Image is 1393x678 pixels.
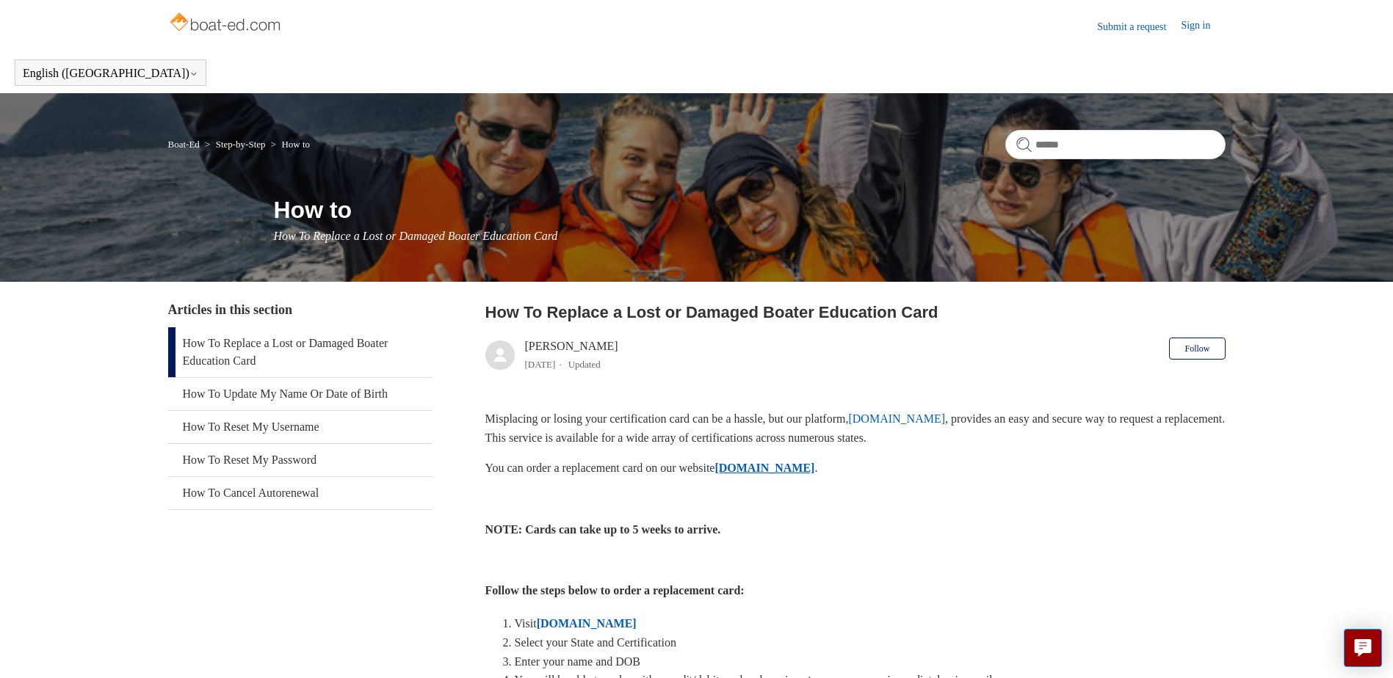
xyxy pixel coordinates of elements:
a: [DOMAIN_NAME] [714,462,814,474]
li: How to [268,139,310,150]
input: Search [1005,130,1226,159]
strong: Follow the steps below to order a replacement card: [485,584,745,597]
button: Follow Article [1169,338,1225,360]
img: Boat-Ed Help Center home page [168,9,285,38]
a: How To Reset My Password [168,444,433,476]
a: [DOMAIN_NAME] [848,412,945,425]
div: [PERSON_NAME] [525,338,618,373]
a: How To Cancel Autorenewal [168,477,433,509]
h1: How to [274,192,1226,227]
a: [DOMAIN_NAME] [537,617,637,630]
button: Live chat [1344,629,1382,667]
a: How To Replace a Lost or Damaged Boater Education Card [168,327,433,377]
span: Select your State and Certification [515,636,676,649]
li: Step-by-Step [202,139,268,150]
li: Updated [568,359,601,370]
a: How To Reset My Username [168,411,433,443]
span: How To Replace a Lost or Damaged Boater Education Card [274,230,558,242]
h2: How To Replace a Lost or Damaged Boater Education Card [485,300,1226,324]
span: Articles in this section [168,302,292,317]
time: 04/08/2025, 09:48 [525,359,556,370]
a: How to [281,139,310,150]
span: You can order a replacement card on our website [485,462,715,474]
strong: NOTE: Cards can take up to 5 weeks to arrive. [485,523,721,536]
span: Visit [515,617,537,630]
li: Boat-Ed [168,139,203,150]
a: Submit a request [1097,19,1181,34]
span: . [814,462,817,474]
span: Enter your name and DOB [515,655,641,668]
p: Misplacing or losing your certification card can be a hassle, but our platform, , provides an eas... [485,409,1226,447]
button: English ([GEOGRAPHIC_DATA]) [23,67,198,80]
a: Boat-Ed [168,139,200,150]
a: Sign in [1181,18,1225,35]
a: How To Update My Name Or Date of Birth [168,378,433,410]
a: Step-by-Step [216,139,266,150]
